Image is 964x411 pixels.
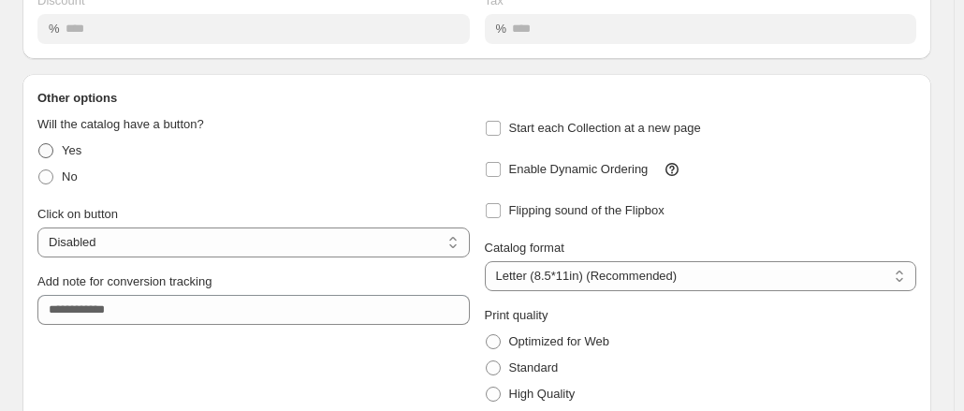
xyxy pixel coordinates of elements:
[496,22,507,36] span: %
[62,143,81,157] span: Yes
[62,169,78,183] span: No
[37,89,916,108] h2: Other options
[37,117,204,131] span: Will the catalog have a button?
[509,360,559,374] span: Standard
[37,274,212,288] span: Add note for conversion tracking
[509,121,701,135] span: Start each Collection at a new page
[509,387,576,401] span: High Quality
[485,308,548,322] span: Print quality
[509,334,609,348] span: Optimized for Web
[49,22,60,36] span: %
[509,203,665,217] span: Flipping sound of the Flipbox
[485,241,564,255] span: Catalog format
[509,162,649,176] span: Enable Dynamic Ordering
[37,207,118,221] span: Click on button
